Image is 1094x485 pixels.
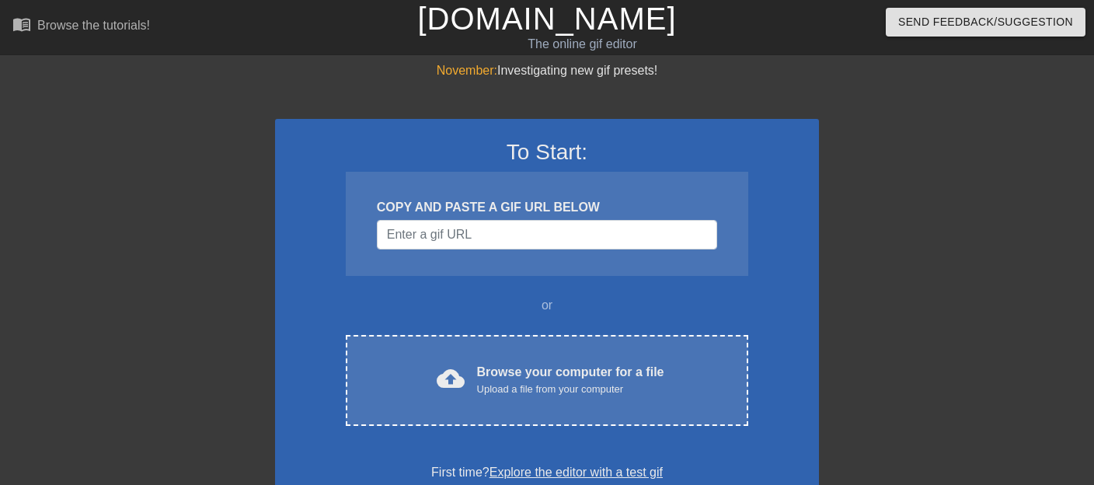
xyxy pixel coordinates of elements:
[417,2,676,36] a: [DOMAIN_NAME]
[377,198,717,217] div: COPY AND PASTE A GIF URL BELOW
[295,139,799,166] h3: To Start:
[437,365,465,393] span: cloud_upload
[315,296,779,315] div: or
[295,463,799,482] div: First time?
[490,466,663,479] a: Explore the editor with a test gif
[377,220,717,249] input: Username
[477,363,664,397] div: Browse your computer for a file
[275,61,819,80] div: Investigating new gif presets!
[12,15,31,33] span: menu_book
[437,64,497,77] span: November:
[372,35,792,54] div: The online gif editor
[898,12,1073,32] span: Send Feedback/Suggestion
[37,19,150,32] div: Browse the tutorials!
[477,382,664,397] div: Upload a file from your computer
[12,15,150,39] a: Browse the tutorials!
[886,8,1085,37] button: Send Feedback/Suggestion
